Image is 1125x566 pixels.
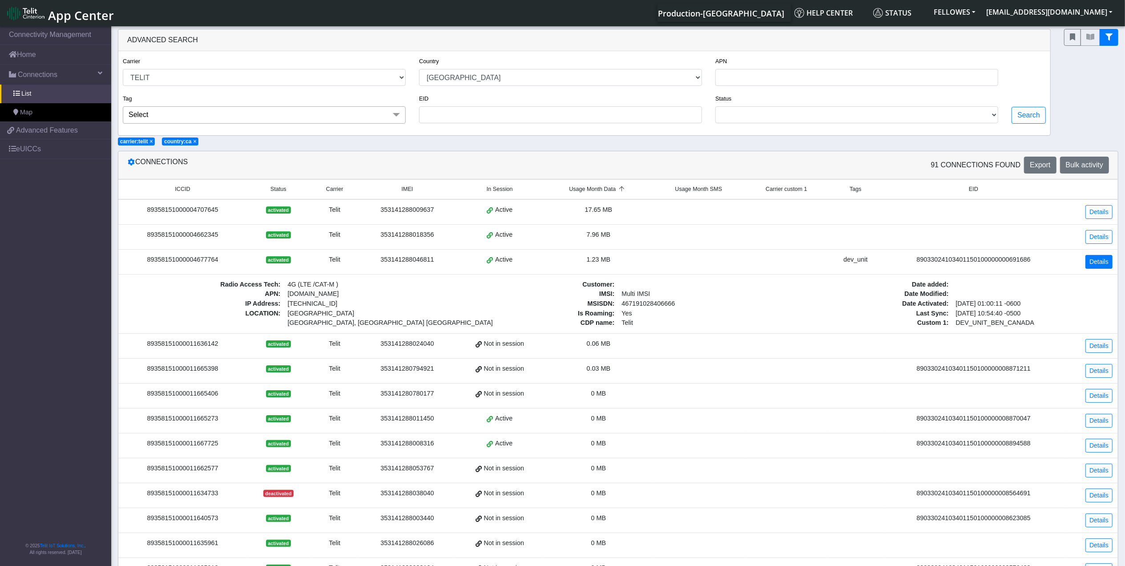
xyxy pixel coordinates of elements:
[124,513,242,523] div: 89358151000011640573
[766,185,807,194] span: Carrier custom 1
[792,299,952,309] span: Date Activated :
[288,300,338,307] span: [TECHNICAL_ID]
[715,94,731,103] label: Status
[792,309,952,319] span: Last Sync :
[288,309,441,319] span: [GEOGRAPHIC_DATA]
[266,515,290,522] span: activated
[124,339,242,349] div: 89358151000011636142
[193,139,196,144] button: Close
[124,389,242,399] div: 89358151000011665406
[1085,389,1113,403] a: Details
[1085,513,1113,527] a: Details
[129,111,148,118] span: Select
[834,255,877,265] div: dev_unit
[21,89,31,99] span: List
[850,185,862,194] span: Tags
[458,289,618,299] span: IMSI :
[288,318,441,328] span: [GEOGRAPHIC_DATA], [GEOGRAPHIC_DATA] [GEOGRAPHIC_DATA]
[1060,157,1109,174] button: Bulk activity
[888,439,1059,449] div: 89033024103401150100000008894588
[587,365,611,372] span: 0.03 MB
[120,138,148,145] span: carrier:telit
[657,4,784,22] a: Your current platform instance
[888,364,1059,374] div: 89033024103401150100000008871211
[124,364,242,374] div: 89358151000011665398
[124,280,284,290] span: Radio Access Tech :
[315,389,354,399] div: Telit
[484,538,524,548] span: Not in session
[365,513,450,523] div: 353141288003440
[266,440,290,447] span: activated
[1085,230,1113,244] a: Details
[484,513,524,523] span: Not in session
[484,389,524,399] span: Not in session
[365,389,450,399] div: 353141280780177
[365,255,450,265] div: 353141288046811
[675,185,722,194] span: Usage Month SMS
[888,414,1059,424] div: 89033024103401150100000008870047
[315,489,354,498] div: Telit
[124,464,242,473] div: 89358151000011662577
[591,539,606,546] span: 0 MB
[315,538,354,548] div: Telit
[266,390,290,397] span: activated
[365,464,450,473] div: 353141288053767
[315,230,354,240] div: Telit
[124,289,284,299] span: APN :
[315,255,354,265] div: Telit
[365,414,450,424] div: 353141288011450
[791,4,870,22] a: Help center
[266,340,290,348] span: activated
[1085,339,1113,353] a: Details
[792,280,952,290] span: Date added :
[794,8,853,18] span: Help center
[794,8,804,18] img: knowledge.svg
[870,4,928,22] a: Status
[495,230,512,240] span: Active
[124,205,242,215] div: 89358151000004707645
[175,185,190,194] span: ICCID
[419,94,428,103] label: EID
[1085,414,1113,428] a: Details
[495,205,512,215] span: Active
[315,439,354,449] div: Telit
[7,6,44,20] img: logo-telit-cinterion-gw-new.png
[124,414,242,424] div: 89358151000011665273
[495,414,512,424] span: Active
[315,205,354,215] div: Telit
[266,365,290,372] span: activated
[1066,161,1103,169] span: Bulk activity
[419,57,439,65] label: Country
[365,489,450,498] div: 353141288038040
[715,57,727,65] label: APN
[124,439,242,449] div: 89358151000011667725
[591,415,606,422] span: 0 MB
[931,160,1020,170] span: 91 Connections found
[618,299,779,309] span: 467191028406666
[484,489,524,498] span: Not in session
[150,139,153,144] button: Close
[164,138,191,145] span: country:ca
[20,108,32,117] span: Map
[121,157,618,174] div: Connections
[591,440,606,447] span: 0 MB
[587,256,611,263] span: 1.23 MB
[981,4,1118,20] button: [EMAIL_ADDRESS][DOMAIN_NAME]
[266,415,290,422] span: activated
[326,185,343,194] span: Carrier
[266,540,290,547] span: activated
[40,543,85,548] a: Telit IoT Solutions, Inc.
[315,339,354,349] div: Telit
[1064,29,1118,46] div: fitlers menu
[402,185,413,194] span: IMEI
[315,464,354,473] div: Telit
[952,318,1113,328] span: DEV_UNIT_BEN_CANADA
[284,289,445,299] span: [DOMAIN_NAME]
[365,230,450,240] div: 353141288018356
[928,4,981,20] button: FELLOWES
[284,280,445,290] span: 4G (LTE /CAT-M )
[484,364,524,374] span: Not in session
[48,7,114,24] span: App Center
[585,206,613,213] span: 17.65 MB
[618,318,779,328] span: Telit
